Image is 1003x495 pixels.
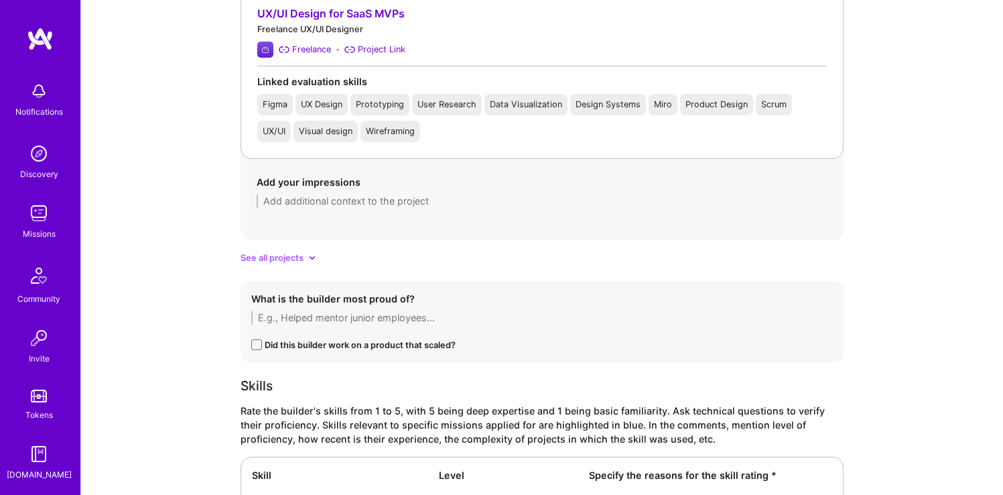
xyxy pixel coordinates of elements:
[265,338,456,352] div: Did this builder work on a product that scaled?
[257,22,827,36] div: Freelance UX/UI Designer
[263,99,287,110] div: Figma
[23,227,56,241] div: Missions
[356,99,404,110] div: Prototyping
[292,42,331,56] div: Freelance
[439,468,573,482] div: Level
[257,175,827,189] div: Add your impressions
[654,99,672,110] div: Miro
[25,325,52,351] img: Invite
[589,468,832,482] div: Specify the reasons for the skill rating *
[366,126,415,137] div: Wireframing
[279,44,289,55] i: Freelance
[257,7,827,21] div: UX/UI Design for SaaS MVPs
[490,99,562,110] div: Data Visualization
[299,126,352,137] div: Visual design
[25,78,52,105] img: bell
[7,467,72,482] div: [DOMAIN_NAME]
[20,167,58,181] div: Discovery
[344,44,355,55] i: Project Link
[17,292,60,306] div: Community
[344,42,405,56] a: Project Link
[761,99,787,110] div: Scrum
[31,390,47,402] img: tokens
[358,42,405,56] div: Project Link
[241,251,844,265] div: See all projects
[25,441,52,467] img: guide book
[576,99,641,110] div: Design Systems
[685,99,748,110] div: Product Design
[23,260,55,292] img: Community
[257,74,827,89] div: Linked evaluation skills
[263,126,285,137] div: UX/UI
[252,468,423,482] div: Skill
[241,404,844,446] div: Rate the builder's skills from 1 to 5, with 5 being deep expertise and 1 being basic familiarity....
[29,351,50,366] div: Invite
[309,254,316,261] i: icon ArrowDownSecondarySmall
[257,42,273,58] img: Company logo
[25,200,52,227] img: teamwork
[25,408,53,422] div: Tokens
[301,99,342,110] div: UX Design
[336,42,339,56] div: ·
[417,99,476,110] div: User Research
[25,140,52,167] img: discovery
[15,105,63,119] div: Notifications
[241,379,844,393] div: Skills
[241,251,304,265] span: See all projects
[27,27,54,51] img: logo
[279,42,331,56] a: Freelance
[251,292,833,306] div: What is the builder most proud of?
